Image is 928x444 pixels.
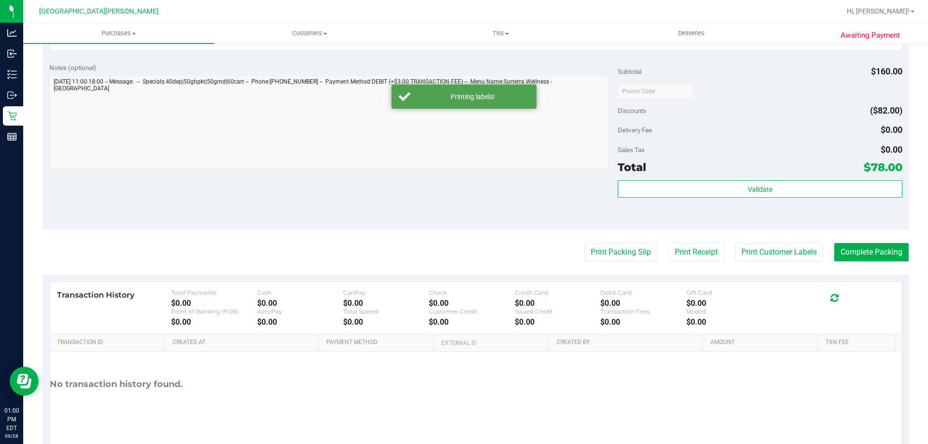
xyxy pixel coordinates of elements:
[173,339,315,346] a: Created At
[584,243,657,261] button: Print Packing Slip
[215,29,405,38] span: Customers
[515,317,601,327] div: $0.00
[171,308,257,315] div: Point of Banking (POB)
[881,144,902,155] span: $0.00
[686,289,772,296] div: Gift Card
[214,23,405,43] a: Customers
[434,334,549,352] th: External ID
[668,243,724,261] button: Print Receipt
[600,299,686,308] div: $0.00
[4,406,19,432] p: 01:00 PM EDT
[429,289,515,296] div: Check
[49,64,96,72] span: Notes (optional)
[748,186,772,193] span: Validate
[665,29,718,38] span: Deliveries
[600,308,686,315] div: Transaction Fees
[881,125,902,135] span: $0.00
[257,299,343,308] div: $0.00
[515,308,601,315] div: Issued Credit
[618,146,645,154] span: Sales Tax
[343,289,429,296] div: CanPay
[257,289,343,296] div: Cash
[557,339,699,346] a: Created By
[618,84,693,99] input: Promo Code
[826,339,891,346] a: Txn Fee
[600,317,686,327] div: $0.00
[171,317,257,327] div: $0.00
[7,90,17,100] inline-svg: Outbound
[847,7,910,15] span: Hi, [PERSON_NAME]!
[735,243,823,261] button: Print Customer Labels
[864,160,902,174] span: $78.00
[39,7,159,15] span: [GEOGRAPHIC_DATA][PERSON_NAME]
[515,289,601,296] div: Credit Card
[710,339,814,346] a: Amount
[257,308,343,315] div: AeroPay
[871,66,902,76] span: $160.00
[7,49,17,58] inline-svg: Inbound
[834,243,909,261] button: Complete Packing
[10,367,39,396] iframe: Resource center
[23,23,214,43] a: Purchases
[7,70,17,79] inline-svg: Inventory
[171,289,257,296] div: Total Payments
[50,352,183,417] div: No transaction history found.
[416,92,529,101] div: Printing labels!
[23,29,214,38] span: Purchases
[257,317,343,327] div: $0.00
[515,299,601,308] div: $0.00
[429,308,515,315] div: Customer Credit
[7,111,17,121] inline-svg: Retail
[618,180,902,198] button: Validate
[600,289,686,296] div: Debit Card
[596,23,787,43] a: Deliveries
[429,317,515,327] div: $0.00
[618,126,652,134] span: Delivery Fee
[618,160,646,174] span: Total
[686,317,772,327] div: $0.00
[7,28,17,38] inline-svg: Analytics
[343,317,429,327] div: $0.00
[57,339,161,346] a: Transaction ID
[171,299,257,308] div: $0.00
[4,432,19,440] p: 09/28
[429,299,515,308] div: $0.00
[326,339,430,346] a: Payment Method
[686,308,772,315] div: Voided
[7,132,17,142] inline-svg: Reports
[870,105,902,115] span: ($82.00)
[343,299,429,308] div: $0.00
[343,308,429,315] div: Total Spendr
[686,299,772,308] div: $0.00
[841,30,900,41] span: Awaiting Payment
[618,102,646,119] span: Discounts
[618,68,641,75] span: Subtotal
